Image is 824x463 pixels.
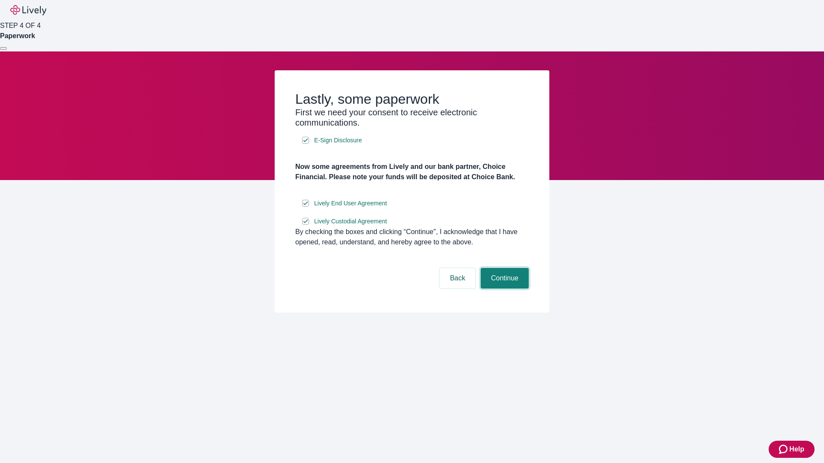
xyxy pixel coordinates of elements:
h4: Now some agreements from Lively and our bank partner, Choice Financial. Please note your funds wi... [295,162,529,182]
button: Continue [481,268,529,289]
a: e-sign disclosure document [312,135,364,146]
span: E-Sign Disclosure [314,136,362,145]
span: Help [789,444,804,454]
svg: Zendesk support icon [779,444,789,454]
button: Back [439,268,476,289]
a: e-sign disclosure document [312,216,389,227]
img: Lively [10,5,46,15]
div: By checking the boxes and clicking “Continue", I acknowledge that I have opened, read, understand... [295,227,529,247]
h2: Lastly, some paperwork [295,91,529,107]
span: Lively End User Agreement [314,199,387,208]
h3: First we need your consent to receive electronic communications. [295,107,529,128]
span: Lively Custodial Agreement [314,217,387,226]
a: e-sign disclosure document [312,198,389,209]
button: Zendesk support iconHelp [769,441,815,458]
